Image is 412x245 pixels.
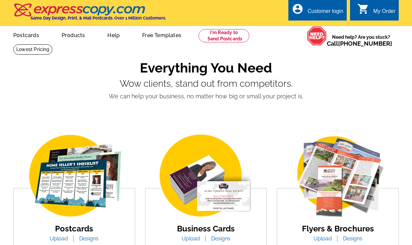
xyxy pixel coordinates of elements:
a: Designs [338,235,367,242]
img: img_postcard.png [18,133,131,220]
img: business-card.png [149,133,262,220]
a: Upload [45,235,73,242]
a: Products [51,27,96,42]
a: Designs [74,235,103,242]
a: Business Cards [177,224,235,233]
span: Call [327,40,392,47]
a: [PHONE_NUMBER] [338,40,392,47]
i: shopping_cart [357,3,369,15]
span: Need help? Are you stuck? [327,34,395,47]
a: Flyers & Brochures [302,224,374,233]
h1: Everything You Need [13,60,399,76]
a: Postcards [3,27,50,42]
a: shopping_cart My Order [357,7,395,16]
a: account_circle Customer login [292,7,343,16]
img: flyer-card.png [281,133,394,220]
p: We can help your business, no matter how big or small your project is. [13,92,399,101]
a: Upload [309,235,337,242]
div: My Order [373,8,395,18]
a: Postcards [55,224,93,233]
a: Same Day Design, Print, & Mail Postcards. Over 1 Million Customers. [13,8,166,21]
div: Customer login [308,8,343,18]
a: Upload [177,235,205,242]
a: Designs [206,235,235,242]
a: Help [97,27,130,42]
p: Wow clients, stand out from competitors. [13,78,399,89]
img: help [307,26,327,46]
h4: Same Day Design, Print, & Mail Postcards. Over 1 Million Customers. [30,16,166,21]
a: Free Templates [132,27,192,42]
i: account_circle [292,3,304,15]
